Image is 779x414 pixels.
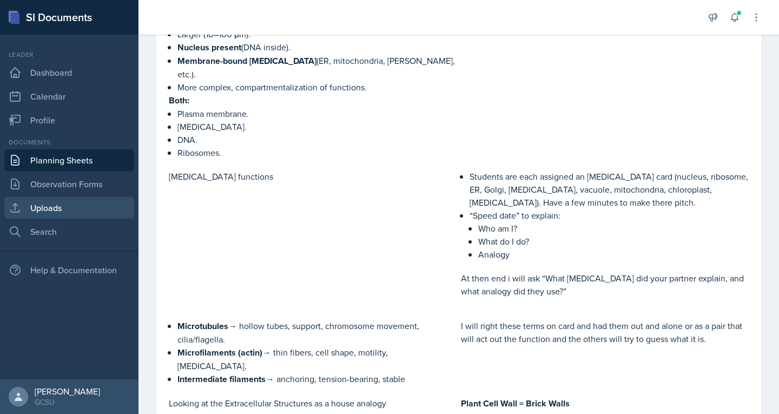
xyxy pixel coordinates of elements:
[4,173,134,195] a: Observation Forms
[177,133,457,146] p: DNA.
[4,259,134,281] div: Help & Documentation
[4,137,134,147] div: Documents
[177,346,457,372] p: → thin fibers, cell shape, motility, [MEDICAL_DATA].
[470,209,749,222] p: “Speed date” to explain:
[177,120,457,133] p: [MEDICAL_DATA].
[478,222,749,235] p: Who am I?
[4,62,134,83] a: Dashboard
[35,386,100,397] div: [PERSON_NAME]
[177,41,457,54] p: (DNA inside).
[177,320,228,332] strong: Microtubules
[461,319,749,345] p: I will right these terms on card and had them out and alone or as a pair that will act out the fu...
[177,107,457,120] p: Plasma membrane.
[177,55,316,67] strong: Membrane-bound [MEDICAL_DATA]
[461,397,570,410] strong: Plant Cell Wall = Brick Walls
[177,319,457,346] p: → hollow tubes, support, chromosome movement, cilia/flagella.
[4,50,134,60] div: Leader
[478,235,749,248] p: What do I do?
[177,373,266,385] strong: Intermediate filaments
[177,346,262,359] strong: Microfilaments (actin)
[470,170,749,209] p: Students are each assigned an [MEDICAL_DATA] card (nucleus, ribosome, ER, Golgi, [MEDICAL_DATA], ...
[169,94,189,107] strong: Both:
[169,397,457,410] p: Looking at the Extracellular Structures as a house analogy
[177,146,457,159] p: Ribosomes.
[461,272,749,298] p: At then end i will ask “What [MEDICAL_DATA] did your partner explain, and what analogy did they u...
[177,54,457,81] p: (ER, mitochondria, [PERSON_NAME], etc.).
[478,248,749,261] p: Analogy
[4,149,134,171] a: Planning Sheets
[177,372,457,386] p: → anchoring, tension-bearing, stable
[4,86,134,107] a: Calendar
[177,81,457,94] p: More complex, compartmentalization of functions.
[4,109,134,131] a: Profile
[4,221,134,242] a: Search
[169,170,457,183] p: [MEDICAL_DATA] functions
[35,397,100,408] div: GCSU
[4,197,134,219] a: Uploads
[177,41,241,54] strong: Nucleus present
